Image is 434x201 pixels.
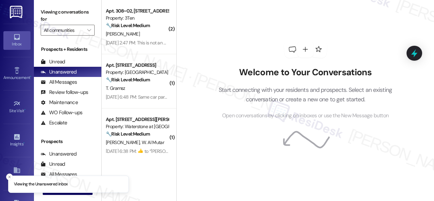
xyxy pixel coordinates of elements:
a: Insights • [3,131,31,149]
div: Property: Waterstone at [GEOGRAPHIC_DATA] [106,123,169,130]
div: Review follow-ups [41,89,88,96]
span: [PERSON_NAME] [106,31,140,37]
div: Unread [41,58,65,65]
div: WO Follow-ups [41,109,82,116]
input: All communities [44,25,84,36]
span: [PERSON_NAME] [106,139,142,145]
div: Escalate [41,119,67,126]
div: Unanswered [41,68,77,76]
strong: 🔧 Risk Level: Medium [106,77,150,83]
a: Buildings [3,164,31,183]
div: Maintenance [41,99,78,106]
span: Open conversations by clicking on inboxes or use the New Message button [222,112,389,120]
a: Inbox [3,31,31,49]
p: Viewing the Unanswered inbox [14,181,68,187]
img: ResiDesk Logo [10,6,24,18]
div: Unanswered [41,150,77,158]
div: Apt. 308~02, [STREET_ADDRESS][PERSON_NAME] [106,7,169,15]
strong: 🔧 Risk Level: Medium [106,131,150,137]
div: Property: [GEOGRAPHIC_DATA] [106,69,169,76]
button: Close toast [6,174,13,180]
div: Prospects [34,138,101,145]
div: Prospects + Residents [34,46,101,53]
span: • [24,107,25,112]
span: T. Gramsz [106,85,125,91]
p: Start connecting with your residents and prospects. Select an existing conversation or create a n... [209,85,402,104]
span: W. Al Mutar [142,139,164,145]
h2: Welcome to Your Conversations [209,67,402,78]
div: [DATE] 2:47 PM: This is not an emergency, just needs cleaning. [106,40,226,46]
strong: 🔧 Risk Level: Medium [106,22,150,28]
div: Property: 3Ten [106,15,169,22]
div: Apt. [STREET_ADDRESS] [106,62,169,69]
a: Site Visit • [3,98,31,116]
div: [DATE] 6:48 PM: Same car parked in front of garages again. Frustrating we can't use our garage [106,94,291,100]
i:  [87,27,91,33]
span: • [23,141,24,145]
div: Apt. [STREET_ADDRESS][PERSON_NAME] [106,116,169,123]
label: Viewing conversations for [41,7,95,25]
span: • [30,74,31,79]
div: Unread [41,161,65,168]
div: All Messages [41,79,77,86]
